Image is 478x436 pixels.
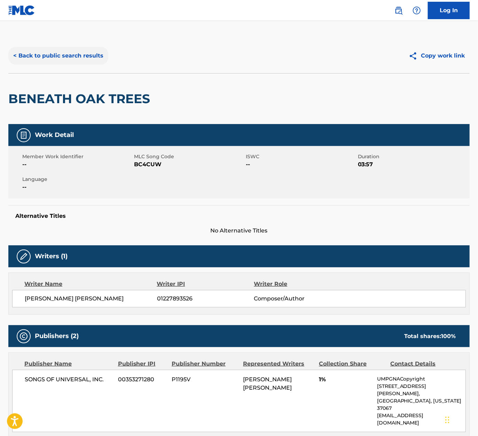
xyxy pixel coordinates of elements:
div: Total shares: [404,332,456,341]
img: MLC Logo [8,5,35,15]
div: Drag [445,410,449,430]
div: Writer IPI [157,280,254,288]
span: Composer/Author [254,295,342,303]
span: 00353271280 [118,375,166,384]
div: Publisher Name [24,360,113,368]
span: 03:57 [358,160,468,169]
div: Represented Writers [243,360,314,368]
div: Contact Details [390,360,456,368]
span: 01227893526 [157,295,254,303]
h5: Work Detail [35,131,74,139]
span: [PERSON_NAME] [PERSON_NAME] [25,295,157,303]
p: UMPGNACopyright [377,375,465,383]
h5: Alternative Titles [15,213,463,220]
h2: BENEATH OAK TREES [8,91,154,107]
span: BC4CUW [134,160,244,169]
img: Copy work link [409,52,421,60]
p: [STREET_ADDRESS][PERSON_NAME], [377,383,465,397]
div: Collection Share [319,360,385,368]
span: -- [22,160,132,169]
a: Public Search [392,3,406,17]
img: Writers [19,252,28,261]
span: 100 % [441,333,456,339]
div: Writer Role [254,280,342,288]
img: Publishers [19,332,28,341]
span: Language [22,176,132,183]
span: 1% [319,375,372,384]
button: Copy work link [404,47,470,64]
span: Duration [358,153,468,160]
span: Member Work Identifier [22,153,132,160]
iframe: Chat Widget [443,403,478,436]
img: search [394,6,403,15]
h5: Publishers (2) [35,332,79,340]
div: Publisher IPI [118,360,166,368]
img: help [413,6,421,15]
span: -- [246,160,356,169]
span: ISWC [246,153,356,160]
p: [GEOGRAPHIC_DATA], [US_STATE] 37067 [377,397,465,412]
span: P1195V [172,375,238,384]
span: -- [22,183,132,191]
button: < Back to public search results [8,47,108,64]
a: Log In [428,2,470,19]
img: Work Detail [19,131,28,139]
p: [EMAIL_ADDRESS][DOMAIN_NAME] [377,412,465,427]
h5: Writers (1) [35,252,68,260]
span: MLC Song Code [134,153,244,160]
span: SONGS OF UNIVERSAL, INC. [25,375,113,384]
span: No Alternative Titles [8,227,470,235]
span: [PERSON_NAME] [PERSON_NAME] [243,376,292,391]
div: Help [410,3,424,17]
div: Publisher Number [172,360,238,368]
div: Writer Name [24,280,157,288]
